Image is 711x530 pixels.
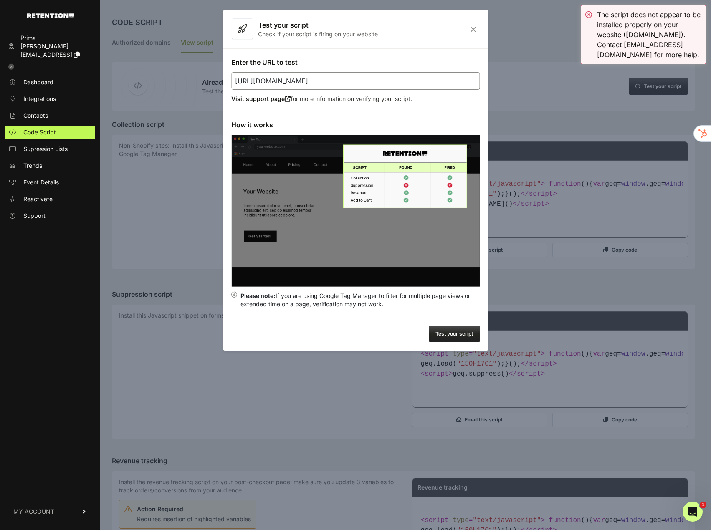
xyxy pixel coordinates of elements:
[258,20,378,30] h3: Test your script
[597,10,701,60] div: The script does not appear to be installed properly on your website ([DOMAIN_NAME]). Contact [EMA...
[5,92,95,106] a: Integrations
[23,195,53,203] span: Reactivate
[231,58,298,66] label: Enter the URL to test
[231,95,291,102] a: Visit support page
[231,120,480,130] h3: How it works
[700,502,706,508] span: 1
[5,126,95,139] a: Code Script
[5,31,95,61] a: Prima [PERSON_NAME][EMAIL_ADDRESS]
[258,30,378,38] p: Check if your script is firing on your website
[240,292,276,299] strong: Please note:
[5,142,95,156] a: Supression Lists
[5,176,95,189] a: Event Details
[231,95,480,103] p: for more information on verifying your script.
[23,212,46,220] span: Support
[23,78,53,86] span: Dashboard
[23,145,68,153] span: Supression Lists
[240,292,480,308] div: If you are using Google Tag Manager to filter for multiple page views or extended time on a page,...
[23,95,56,103] span: Integrations
[23,128,56,136] span: Code Script
[5,192,95,206] a: Reactivate
[5,76,95,89] a: Dashboard
[23,162,42,170] span: Trends
[5,499,95,524] a: MY ACCOUNT
[23,178,59,187] span: Event Details
[20,34,92,42] div: Prima
[5,109,95,122] a: Contacts
[429,326,480,342] button: Test your script
[23,111,48,120] span: Contacts
[683,502,703,522] iframe: Intercom live chat
[231,135,480,287] img: verify script installation
[5,209,95,222] a: Support
[27,13,74,18] img: Retention.com
[13,507,54,516] span: MY ACCOUNT
[5,159,95,172] a: Trends
[20,43,72,58] span: [PERSON_NAME][EMAIL_ADDRESS]
[231,72,480,90] input: https://www.acme.com/
[467,26,480,33] i: Close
